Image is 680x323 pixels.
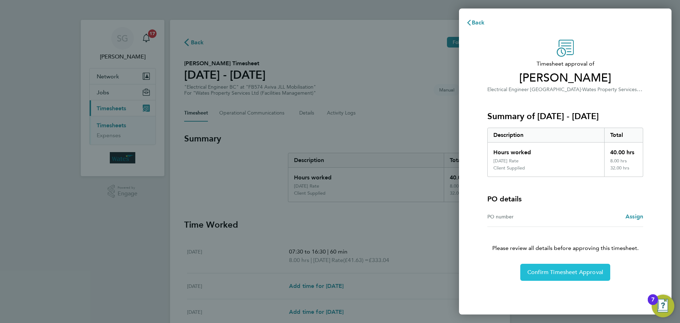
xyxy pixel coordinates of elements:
[604,128,643,142] div: Total
[625,213,643,220] span: Assign
[488,128,604,142] div: Description
[604,143,643,158] div: 40.00 hrs
[625,212,643,221] a: Assign
[487,111,643,122] h3: Summary of [DATE] - [DATE]
[604,158,643,165] div: 8.00 hrs
[581,87,582,93] span: ·
[651,300,654,309] div: 7
[459,16,492,30] button: Back
[487,60,643,68] span: Timesheet approval of
[604,165,643,177] div: 32.00 hrs
[479,227,652,252] p: Please review all details before approving this timesheet.
[487,194,522,204] h4: PO details
[493,165,525,171] div: Client Supplied
[652,295,674,317] button: Open Resource Center, 7 new notifications
[487,212,565,221] div: PO number
[493,158,518,164] div: [DATE] Rate
[487,128,643,177] div: Summary of 13 - 19 Sep 2025
[487,87,581,93] span: Electrical Engineer [GEOGRAPHIC_DATA]
[520,264,610,281] button: Confirm Timesheet Approval
[487,71,643,85] span: [PERSON_NAME]
[488,143,604,158] div: Hours worked
[472,19,485,26] span: Back
[527,269,603,276] span: Confirm Timesheet Approval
